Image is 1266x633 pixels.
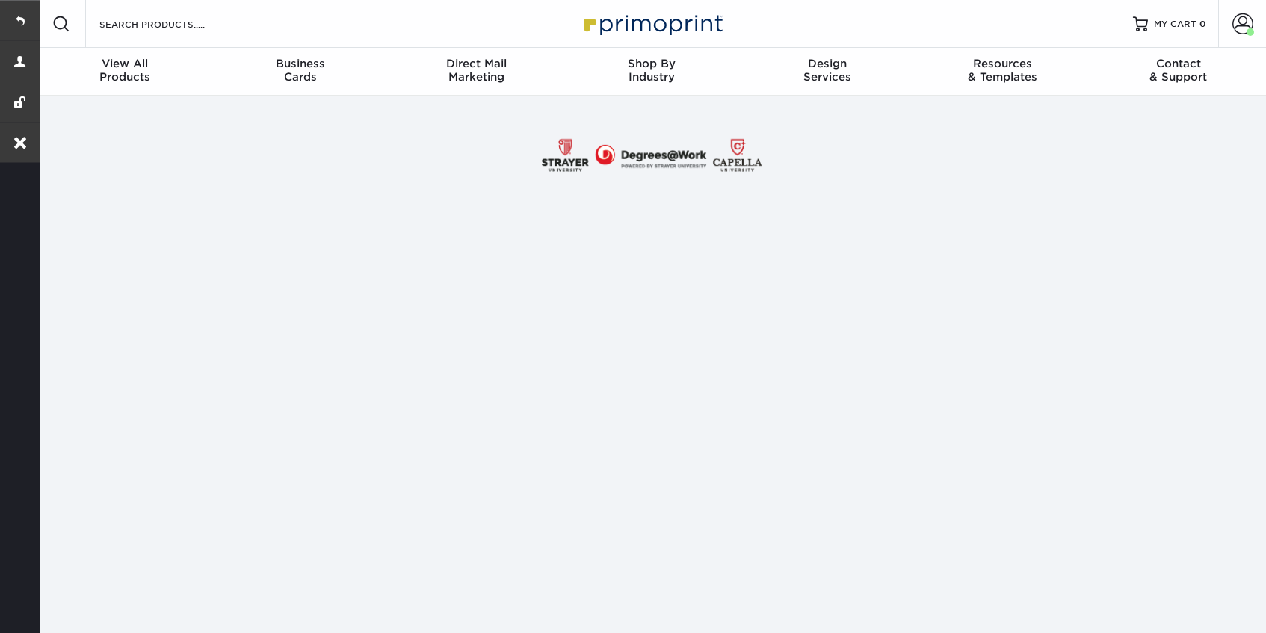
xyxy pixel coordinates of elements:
[1090,57,1266,70] span: Contact
[739,48,915,96] a: DesignServices
[577,7,726,40] img: Primoprint
[1090,48,1266,96] a: Contact& Support
[564,57,740,84] div: Industry
[739,57,915,84] div: Services
[213,57,389,70] span: Business
[389,57,564,84] div: Marketing
[739,57,915,70] span: Design
[389,48,564,96] a: Direct MailMarketing
[98,15,244,33] input: SEARCH PRODUCTS.....
[389,57,564,70] span: Direct Mail
[564,48,740,96] a: Shop ByIndustry
[1090,57,1266,84] div: & Support
[915,57,1090,84] div: & Templates
[915,57,1090,70] span: Resources
[915,48,1090,96] a: Resources& Templates
[540,132,764,179] img: Strayer
[1199,19,1206,29] span: 0
[213,57,389,84] div: Cards
[213,48,389,96] a: BusinessCards
[37,48,213,96] a: View AllProducts
[37,57,213,70] span: View All
[1154,18,1196,31] span: MY CART
[37,57,213,84] div: Products
[564,57,740,70] span: Shop By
